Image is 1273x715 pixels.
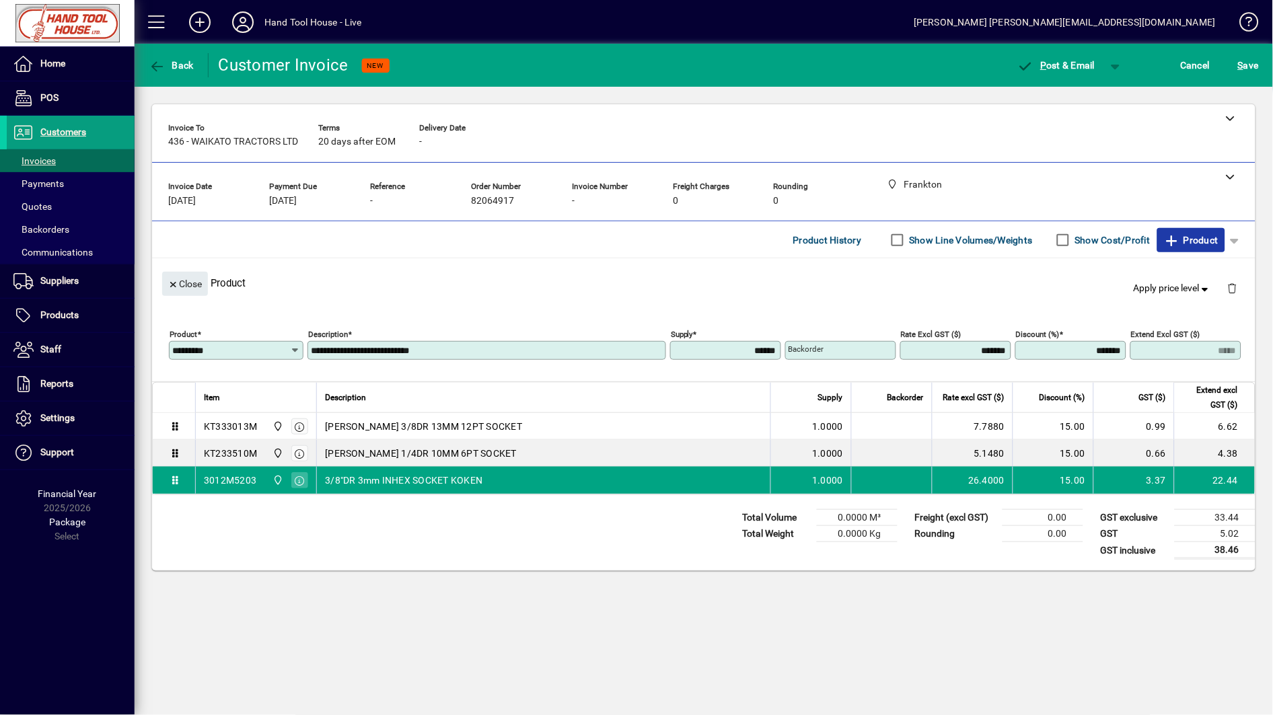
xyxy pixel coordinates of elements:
[40,58,65,69] span: Home
[264,11,362,33] div: Hand Tool House - Live
[325,447,517,460] span: [PERSON_NAME] 1/4DR 10MM 6PT SOCKET
[159,277,211,289] app-page-header-button: Close
[813,447,844,460] span: 1.0000
[1174,467,1255,494] td: 22.44
[204,447,257,460] div: KT233510M
[908,526,1003,542] td: Rounding
[817,526,898,542] td: 0.0000 Kg
[40,447,74,457] span: Support
[162,272,208,296] button: Close
[1016,330,1060,339] mat-label: Discount (%)
[1235,53,1262,77] button: Save
[1164,229,1219,251] span: Product
[673,196,678,206] span: 0
[178,10,221,34] button: Add
[7,299,135,332] a: Products
[1041,60,1047,71] span: P
[1139,390,1166,405] span: GST ($)
[1013,413,1093,440] td: 15.00
[941,474,1005,487] div: 26.4000
[1003,510,1083,526] td: 0.00
[1128,276,1217,301] button: Apply price level
[908,510,1003,526] td: Freight (excl GST)
[40,344,61,354] span: Staff
[1238,54,1259,76] span: ave
[1094,542,1175,559] td: GST inclusive
[204,390,220,405] span: Item
[736,510,817,526] td: Total Volume
[1174,440,1255,467] td: 4.38
[13,155,56,166] span: Invoices
[7,195,135,218] a: Quotes
[1094,510,1175,526] td: GST exclusive
[813,420,844,433] span: 1.0000
[1157,228,1225,252] button: Product
[736,526,817,542] td: Total Weight
[308,330,348,339] mat-label: Description
[1003,526,1083,542] td: 0.00
[1011,53,1102,77] button: Post & Email
[168,196,196,206] span: [DATE]
[1174,413,1255,440] td: 6.62
[325,390,366,405] span: Description
[318,137,396,147] span: 20 days after EOM
[40,92,59,103] span: POS
[1216,282,1249,294] app-page-header-button: Delete
[887,390,924,405] span: Backorder
[40,412,75,423] span: Settings
[419,137,422,147] span: -
[1131,330,1200,339] mat-label: Extend excl GST ($)
[943,390,1005,405] span: Rate excl GST ($)
[1017,60,1095,71] span: ost & Email
[269,446,285,461] span: Frankton
[941,420,1005,433] div: 7.7880
[907,233,1033,247] label: Show Line Volumes/Weights
[671,330,693,339] mat-label: Supply
[49,517,85,527] span: Package
[168,137,298,147] span: 436 - WAIKATO TRACTORS LTD
[204,474,256,487] div: 3012M5203
[1175,526,1256,542] td: 5.02
[813,474,844,487] span: 1.0000
[793,229,862,251] span: Product History
[788,228,867,252] button: Product History
[135,53,209,77] app-page-header-button: Back
[325,420,522,433] span: [PERSON_NAME] 3/8DR 13MM 12PT SOCKET
[7,241,135,264] a: Communications
[1093,413,1174,440] td: 0.99
[40,309,79,320] span: Products
[269,196,297,206] span: [DATE]
[1175,542,1256,559] td: 38.46
[914,11,1216,33] div: [PERSON_NAME] [PERSON_NAME][EMAIL_ADDRESS][DOMAIN_NAME]
[1183,383,1238,412] span: Extend excl GST ($)
[1238,60,1243,71] span: S
[1175,510,1256,526] td: 33.44
[40,378,73,389] span: Reports
[1013,440,1093,467] td: 15.00
[38,488,97,499] span: Financial Year
[13,224,69,235] span: Backorders
[325,474,482,487] span: 3/8"DR 3mm INHEX SOCKET KOKEN
[774,196,779,206] span: 0
[1181,54,1210,76] span: Cancel
[7,264,135,298] a: Suppliers
[7,81,135,115] a: POS
[269,473,285,488] span: Frankton
[789,344,824,354] mat-label: Backorder
[1094,526,1175,542] td: GST
[1013,467,1093,494] td: 15.00
[13,247,93,258] span: Communications
[269,419,285,434] span: Frankton
[471,196,514,206] span: 82064917
[145,53,197,77] button: Back
[7,367,135,401] a: Reports
[1072,233,1151,247] label: Show Cost/Profit
[1093,467,1174,494] td: 3.37
[7,333,135,367] a: Staff
[7,218,135,241] a: Backorders
[152,258,1256,307] div: Product
[221,10,264,34] button: Profile
[40,275,79,286] span: Suppliers
[219,54,349,76] div: Customer Invoice
[572,196,575,206] span: -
